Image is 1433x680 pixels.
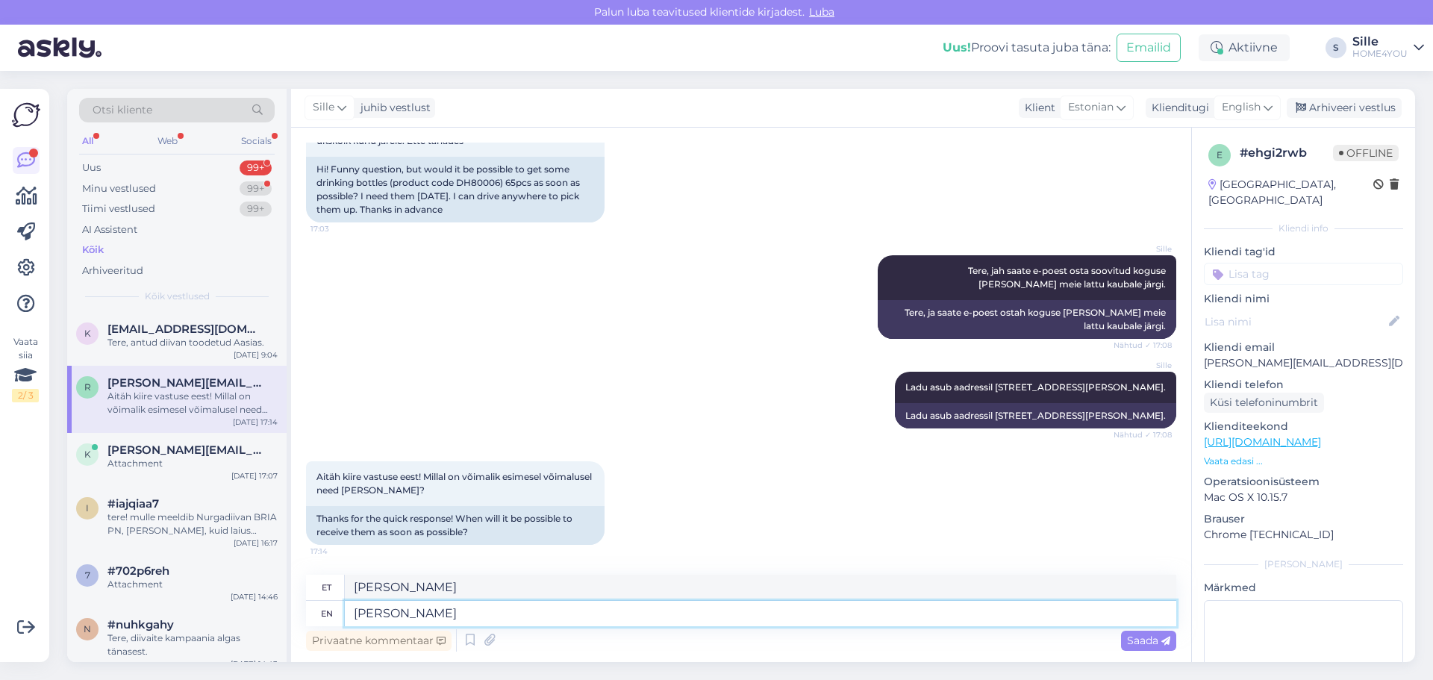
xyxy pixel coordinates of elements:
[231,658,278,670] div: [DATE] 14:43
[306,631,452,651] div: Privaatne kommentaar
[1204,340,1403,355] p: Kliendi email
[12,101,40,129] img: Askly Logo
[306,157,605,222] div: Hi! Funny question, but would it be possible to get some drinking bottles (product code DH80006) ...
[905,381,1166,393] span: Ladu asub aadressil [STREET_ADDRESS][PERSON_NAME].
[82,222,137,237] div: AI Assistent
[82,160,101,175] div: Uus
[107,511,278,537] div: tere! mulle meeldib Nurgadiivan BRIA PN, [PERSON_NAME], kuid laius kahjuks ei sobi. kas on võimal...
[1019,100,1055,116] div: Klient
[313,99,334,116] span: Sille
[12,335,39,402] div: Vaata siia
[240,160,272,175] div: 99+
[943,39,1111,57] div: Proovi tasuta juba täna:
[82,243,104,258] div: Kõik
[1204,291,1403,307] p: Kliendi nimi
[968,265,1168,290] span: Tere, jah saate e-poest osta soovitud koguse [PERSON_NAME] meie lattu kaubale järgi.
[1068,99,1114,116] span: Estonian
[154,131,181,151] div: Web
[107,390,278,417] div: Aitäh kiire vastuse eest! Millal on võimalik esimesel võimalusel need [PERSON_NAME]?
[1204,580,1403,596] p: Märkmed
[1204,377,1403,393] p: Kliendi telefon
[1204,490,1403,505] p: Mac OS X 10.15.7
[84,328,91,339] span: k
[107,618,174,631] span: #nuhkgahy
[1333,145,1399,161] span: Offline
[310,223,366,234] span: 17:03
[1116,360,1172,371] span: Sille
[895,403,1176,428] div: Ladu asub aadressil [STREET_ADDRESS][PERSON_NAME].
[86,502,89,514] span: i
[84,449,91,460] span: k
[306,506,605,545] div: Thanks for the quick response! When will it be possible to receive them as soon as possible?
[84,623,91,634] span: n
[85,570,90,581] span: 7
[316,471,594,496] span: Aitäh kiire vastuse eest! Millal on võimalik esimesel võimalusel need [PERSON_NAME]?
[234,537,278,549] div: [DATE] 16:17
[233,417,278,428] div: [DATE] 17:14
[238,131,275,151] div: Socials
[1204,244,1403,260] p: Kliendi tag'id
[145,290,210,303] span: Kõik vestlused
[1117,34,1181,62] button: Emailid
[12,389,39,402] div: 2 / 3
[1204,263,1403,285] input: Lisa tag
[943,40,971,54] b: Uus!
[79,131,96,151] div: All
[321,601,333,626] div: en
[107,497,159,511] span: #iajqiaa7
[345,575,1176,600] textarea: [PERSON_NAME]
[107,457,278,470] div: Attachment
[1114,340,1172,351] span: Nähtud ✓ 17:08
[1222,99,1261,116] span: English
[82,181,156,196] div: Minu vestlused
[1199,34,1290,61] div: Aktiivne
[1204,222,1403,235] div: Kliendi info
[240,202,272,216] div: 99+
[355,100,431,116] div: juhib vestlust
[1352,36,1424,60] a: SilleHOME4YOU
[240,181,272,196] div: 99+
[878,300,1176,339] div: Tere, ja saate e-poest ostah koguse [PERSON_NAME] meie lattu kaubale järgi.
[1217,149,1223,160] span: e
[107,578,278,591] div: Attachment
[322,575,331,600] div: et
[1204,455,1403,468] p: Vaata edasi ...
[1204,511,1403,527] p: Brauser
[1204,435,1321,449] a: [URL][DOMAIN_NAME]
[1116,243,1172,255] span: Sille
[1208,177,1373,208] div: [GEOGRAPHIC_DATA], [GEOGRAPHIC_DATA]
[93,102,152,118] span: Otsi kliente
[107,336,278,349] div: Tere, antud diivan toodetud Aasias.
[1204,527,1403,543] p: Chrome [TECHNICAL_ID]
[231,470,278,481] div: [DATE] 17:07
[1146,100,1209,116] div: Klienditugi
[1114,429,1172,440] span: Nähtud ✓ 17:08
[1326,37,1346,58] div: S
[107,322,263,336] span: kai@nuad.ee
[1204,558,1403,571] div: [PERSON_NAME]
[231,591,278,602] div: [DATE] 14:46
[107,631,278,658] div: Tere, diivaite kampaania algas tänasest.
[1204,355,1403,371] p: [PERSON_NAME][EMAIL_ADDRESS][DOMAIN_NAME]
[805,5,839,19] span: Luba
[345,601,1176,626] textarea: [PERSON_NAME]
[107,376,263,390] span: robert_paal@icloud.com
[1352,36,1408,48] div: Sille
[1204,474,1403,490] p: Operatsioonisüsteem
[1204,419,1403,434] p: Klienditeekond
[1287,98,1402,118] div: Arhiveeri vestlus
[310,546,366,557] span: 17:14
[1127,634,1170,647] span: Saada
[1204,393,1324,413] div: Küsi telefoninumbrit
[1240,144,1333,162] div: # ehgi2rwb
[107,564,169,578] span: #702p6reh
[1352,48,1408,60] div: HOME4YOU
[82,202,155,216] div: Tiimi vestlused
[107,443,263,457] span: kristel@avaron.com
[234,349,278,361] div: [DATE] 9:04
[1205,314,1386,330] input: Lisa nimi
[82,263,143,278] div: Arhiveeritud
[84,381,91,393] span: r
